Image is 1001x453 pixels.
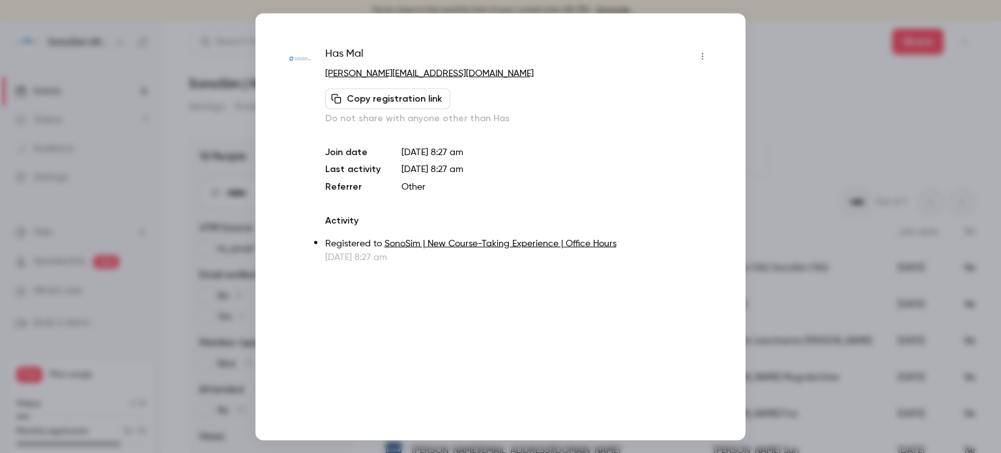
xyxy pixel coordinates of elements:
p: Do not share with anyone other than Has [325,111,713,124]
p: [DATE] 8:27 am [325,250,713,263]
p: Referrer [325,180,381,193]
p: Other [401,180,713,193]
p: Registered to [325,237,713,250]
span: [DATE] 8:27 am [401,164,463,173]
p: Activity [325,214,713,227]
button: Copy registration link [325,88,450,109]
img: mountainsidehosp.com [288,47,312,71]
p: [DATE] 8:27 am [401,145,713,158]
a: [PERSON_NAME][EMAIL_ADDRESS][DOMAIN_NAME] [325,68,534,78]
p: Last activity [325,162,381,176]
p: Join date [325,145,381,158]
a: SonoSim | New Course-Taking Experience | Office Hours [384,239,617,248]
span: Has Mal [325,46,364,66]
